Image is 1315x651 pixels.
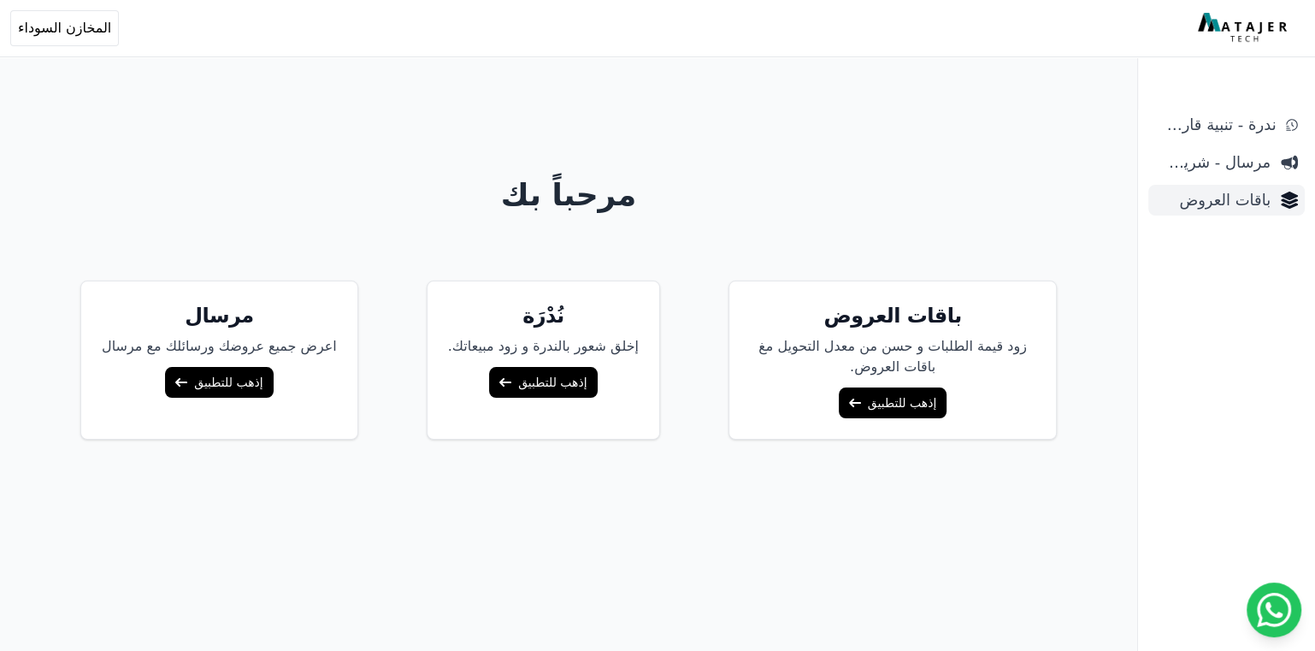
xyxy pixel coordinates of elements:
span: المخازن السوداء [18,18,111,38]
p: زود قيمة الطلبات و حسن من معدل التحويل مغ باقات العروض. [750,336,1035,377]
h5: باقات العروض [750,302,1035,329]
a: إذهب للتطبيق [839,388,946,418]
button: المخازن السوداء [10,10,119,46]
p: إخلق شعور بالندرة و زود مبيعاتك. [448,336,639,357]
img: MatajerTech Logo [1198,13,1291,44]
span: باقات العروض [1155,188,1271,212]
span: ندرة - تنبية قارب علي النفاذ [1155,113,1276,137]
span: مرسال - شريط دعاية [1155,151,1271,175]
a: إذهب للتطبيق [165,367,273,398]
h5: نُدْرَة [448,302,639,329]
p: اعرض جميع عروضك ورسائلك مع مرسال [102,336,337,357]
h5: مرسال [102,302,337,329]
a: إذهب للتطبيق [489,367,597,398]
